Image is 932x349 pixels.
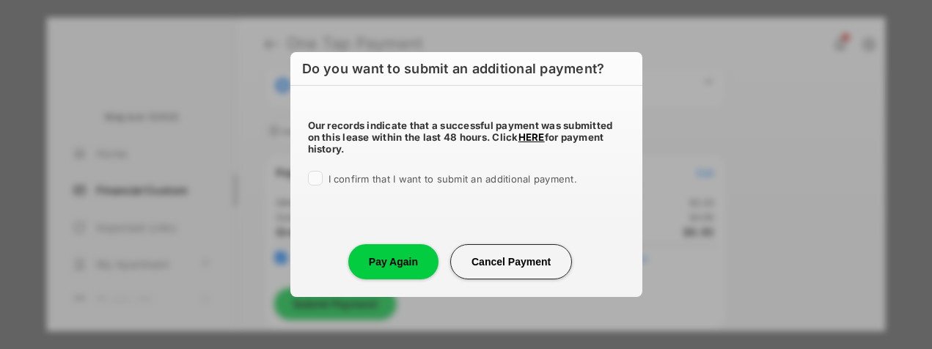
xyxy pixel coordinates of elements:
[450,244,572,279] button: Cancel Payment
[348,244,439,279] button: Pay Again
[518,131,545,143] a: HERE
[308,120,625,155] h5: Our records indicate that a successful payment was submitted on this lease within the last 48 hou...
[329,173,577,185] span: I confirm that I want to submit an additional payment.
[290,52,642,86] h6: Do you want to submit an additional payment?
